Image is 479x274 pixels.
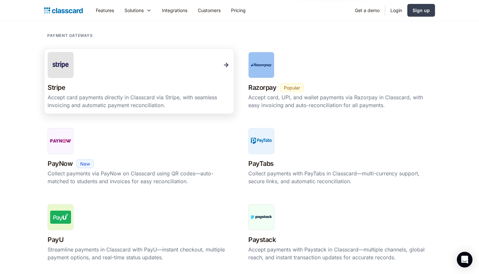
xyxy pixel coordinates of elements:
a: RazorpayRazorpayPopularAccept card, UPI, and wallet payments via Razorpay in Classcard, with easy... [245,48,435,114]
a: PayTabsPayTabsCollect payments with PayTabs in Classcard—multi-currency support, secure links, an... [245,124,435,190]
a: Customers [193,3,226,18]
div: Collect payments via PayNow on Classcard using QR codes—auto-matched to students and invoices for... [48,169,231,185]
a: home [44,6,83,15]
a: Integrations [157,3,193,18]
a: PaystackPaystackAccept payments with Paystack in Classcard—multiple channels, global reach, and i... [245,201,435,266]
div: Accept payments with Paystack in Classcard—multiple channels, global reach, and instant transacti... [248,246,431,261]
img: PayU [50,211,71,224]
img: PayTabs [251,138,272,144]
img: Paystack [251,215,272,219]
h3: PayU [48,234,64,246]
a: StripeStripeAccept card payments directly in Classcard via Stripe, with seamless invoicing and au... [44,48,234,114]
a: Get a demo [350,3,385,18]
div: New [80,160,90,167]
div: Accept card payments directly in Classcard via Stripe, with seamless invoicing and automatic paym... [48,93,231,109]
a: PayNowPayNowNewCollect payments via PayNow on Classcard using QR codes—auto-matched to students a... [44,124,234,190]
div: Solutions [119,3,157,18]
div: Sign up [413,7,430,14]
h3: Stripe [48,82,65,93]
div: Collect payments with PayTabs in Classcard—multi-currency support, secure links, and automatic re... [248,169,431,185]
h3: Paystack [248,234,276,246]
a: PayUPayUStreamline payments in Classcard with PayU—instant checkout, multiple payment options, an... [44,201,234,266]
div: Popular [284,84,300,91]
div: Streamline payments in Classcard with PayU—instant checkout, multiple payment options, and real-t... [48,246,231,261]
a: Login [385,3,407,18]
div: Accept card, UPI, and wallet payments via Razorpay in Classcard, with easy invoicing and auto-rec... [248,93,431,109]
div: Open Intercom Messenger [457,252,472,267]
img: Razorpay [251,63,272,67]
img: PayNow [50,137,71,145]
h3: Razorpay [248,82,276,93]
h3: PayTabs [248,158,274,169]
img: Stripe [50,60,71,70]
a: Pricing [226,3,251,18]
h3: PayNow [48,158,73,169]
a: Sign up [407,4,435,17]
a: Features [91,3,119,18]
h2: Payment gateways [47,32,93,39]
div: Solutions [124,7,144,14]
